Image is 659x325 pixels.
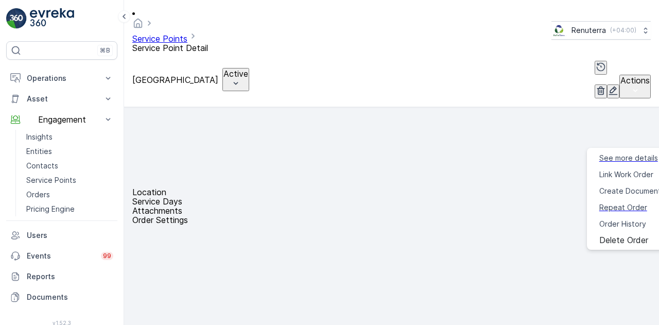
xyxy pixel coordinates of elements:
[610,26,636,35] p: ( +04:00 )
[22,202,117,216] a: Pricing Engine
[100,46,110,55] p: ⌘B
[132,215,651,225] p: Order Settings
[26,190,50,200] p: Orders
[27,230,113,241] p: Users
[620,76,650,85] p: Actions
[599,169,653,180] span: Link Work Order
[6,109,117,130] button: Engagement
[599,235,648,245] span: Delete Order
[6,266,117,287] a: Reports
[27,115,97,124] p: Engagement
[223,69,248,78] p: Active
[27,251,95,261] p: Events
[6,8,27,29] img: logo
[27,73,97,83] p: Operations
[571,25,606,36] p: Renuterra
[26,161,58,171] p: Contacts
[22,130,117,144] a: Insights
[132,197,651,206] p: Service Days
[22,144,117,159] a: Entities
[132,206,651,215] p: Attachments
[26,175,76,185] p: Service Points
[132,187,651,197] p: Location
[22,173,117,187] a: Service Points
[599,153,658,163] a: See more details
[132,43,208,53] span: Service Point Detail
[222,68,249,92] button: Active
[27,271,113,282] p: Reports
[551,21,651,40] button: Renuterra(+04:00)
[599,219,646,229] span: Order History
[6,246,117,266] a: Events99
[132,75,218,84] p: [GEOGRAPHIC_DATA]
[132,21,144,31] a: Homepage
[30,8,74,29] img: logo_light-DOdMpM7g.png
[26,204,75,214] p: Pricing Engine
[599,202,647,213] a: Repeat Order
[619,75,651,98] button: Actions
[6,225,117,246] a: Users
[22,187,117,202] a: Orders
[551,25,567,36] img: Screenshot_2024-07-26_at_13.33.01.png
[27,94,97,104] p: Asset
[6,68,117,89] button: Operations
[26,132,53,142] p: Insights
[132,33,187,44] a: Service Points
[6,287,117,307] a: Documents
[6,89,117,109] button: Asset
[27,292,113,302] p: Documents
[103,252,111,260] p: 99
[22,159,117,173] a: Contacts
[26,146,52,157] p: Entities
